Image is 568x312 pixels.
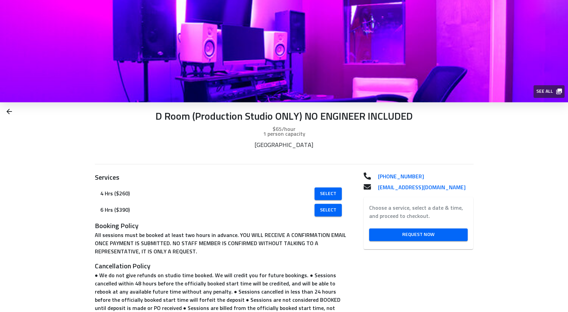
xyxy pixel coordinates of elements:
label: Choose a service, select a date & time, and proceed to checkout. [369,204,468,220]
p: [GEOGRAPHIC_DATA] [189,142,379,149]
div: 6 Hrs ($390) [95,202,347,218]
a: Select [315,188,342,200]
span: 4 Hrs ($260) [100,190,316,198]
h3: Services [95,173,347,183]
a: [EMAIL_ADDRESS][DOMAIN_NAME] [373,183,473,192]
p: All sessions must be booked at least two hours in advance. YOU WILL RECEIVE A CONFIRMATION EMAIL ... [95,231,347,256]
h3: Cancellation Policy [95,261,347,271]
a: Request Now [369,228,468,241]
p: $65/hour [95,125,474,133]
span: See all [536,87,561,96]
span: Request Now [375,231,463,239]
p: 1 person capacity [95,130,474,138]
span: Select [320,206,336,214]
p: D Room (Production Studio ONLY) NO ENGINEER INCLUDED [95,111,474,123]
h3: Booking Policy [95,221,347,231]
button: See all [534,85,565,98]
a: [PHONE_NUMBER] [373,173,473,181]
div: 4 Hrs ($260) [95,185,347,202]
span: 6 Hrs ($390) [100,206,316,214]
a: Select [315,204,342,217]
span: Select [320,190,336,198]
